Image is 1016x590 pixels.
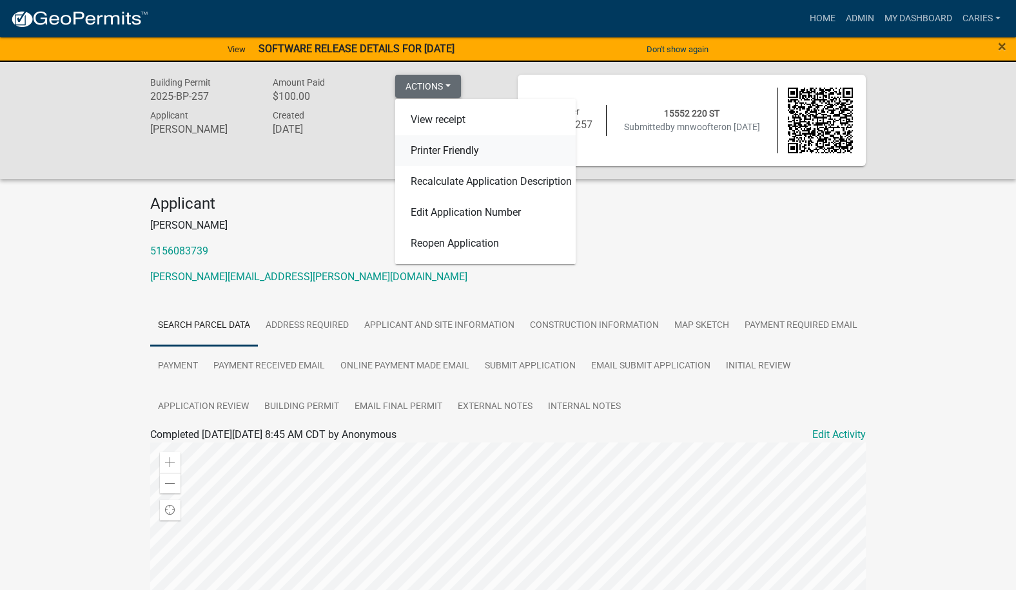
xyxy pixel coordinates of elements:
a: Reopen Application [395,228,576,259]
a: Edit Application Number [395,197,576,228]
span: Completed [DATE][DATE] 8:45 AM CDT by Anonymous [150,428,396,441]
h6: $100.00 [273,90,376,102]
a: Construction Information [522,305,667,347]
strong: SOFTWARE RELEASE DETAILS FOR [DATE] [259,43,454,55]
a: Search Parcel Data [150,305,258,347]
div: Zoom out [160,473,181,493]
a: My Dashboard [879,6,957,31]
a: Address Required [258,305,357,347]
a: Edit Activity [812,427,866,442]
a: View [222,39,251,60]
a: Initial Review [718,346,798,387]
span: Submitted on [DATE] [624,122,760,132]
p: [PERSON_NAME] [150,218,866,233]
a: Email Final Permit [347,386,450,428]
h6: 2025-BP-257 [150,90,253,102]
h6: [DATE] [273,123,376,135]
a: Payment Required Email [737,305,865,347]
h4: Applicant [150,195,866,213]
a: Email Submit Application [583,346,718,387]
a: Recalculate Application Description [395,166,576,197]
a: Online Payment Made Email [333,346,477,387]
a: Map Sketch [667,305,737,347]
a: Payment Received Email [206,346,333,387]
span: 15552 220 ST [664,108,719,119]
a: 5156083739 [150,245,208,257]
a: Application Review [150,386,257,428]
button: Close [998,39,1006,54]
span: × [998,37,1006,55]
div: Zoom in [160,452,181,473]
a: Building Permit [257,386,347,428]
a: [PERSON_NAME][EMAIL_ADDRESS][PERSON_NAME][DOMAIN_NAME] [150,271,467,283]
a: View receipt [395,104,576,135]
a: CarieS [957,6,1006,31]
button: Actions [395,75,461,98]
span: by mnwoofter [665,122,721,132]
a: Submit Application [477,346,583,387]
img: QR code [788,88,854,153]
a: Admin [841,6,879,31]
a: Internal Notes [540,386,629,428]
a: External Notes [450,386,540,428]
div: Actions [395,99,576,264]
div: Find my location [160,500,181,520]
a: Printer Friendly [395,135,576,166]
a: Home [805,6,841,31]
span: Created [273,110,304,120]
span: Building Permit [150,77,211,88]
a: Payment [150,346,206,387]
button: Don't show again [641,39,714,60]
h6: [PERSON_NAME] [150,123,253,135]
span: Amount Paid [273,77,325,88]
a: Applicant and Site Information [357,305,522,347]
span: Applicant [150,110,188,120]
